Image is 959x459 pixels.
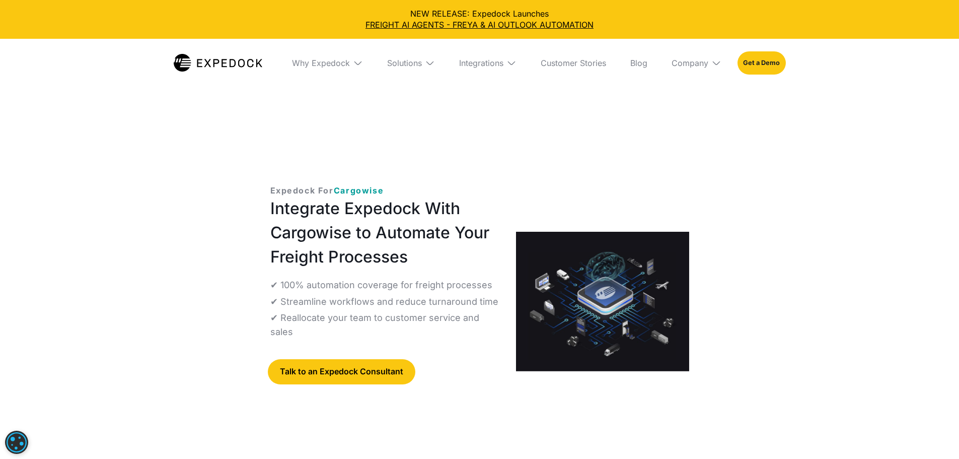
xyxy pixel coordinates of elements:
p: ✔ 100% automation coverage for freight processes [270,278,492,292]
a: Blog [622,39,655,87]
div: Integrations [451,39,525,87]
div: Integrations [459,58,503,68]
a: Customer Stories [533,39,614,87]
a: open lightbox [516,232,689,371]
div: Company [663,39,729,87]
div: Company [672,58,708,68]
a: Talk to an Expedock Consultant [268,359,415,384]
p: Expedock For [270,184,384,196]
iframe: Chat Widget [909,411,959,459]
div: NEW RELEASE: Expedock Launches [8,8,951,31]
a: Get a Demo [737,51,785,75]
div: Why Expedock [284,39,371,87]
p: ✔ Streamline workflows and reduce turnaround time [270,295,498,309]
span: Cargowise [334,185,384,195]
h1: Integrate Expedock With Cargowise to Automate Your Freight Processes [270,196,500,269]
p: ✔ Reallocate your team to customer service and sales [270,311,500,339]
a: FREIGHT AI AGENTS - FREYA & AI OUTLOOK AUTOMATION [8,19,951,30]
div: Solutions [387,58,422,68]
div: Why Expedock [292,58,350,68]
div: Solutions [379,39,443,87]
